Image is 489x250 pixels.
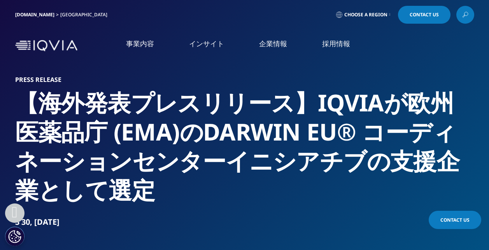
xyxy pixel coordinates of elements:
[5,227,25,246] button: Cookie 設定
[15,88,474,205] h2: 【海外発表プレスリリース】IQVIAが欧州医薬品庁 (EMA)のDARWIN EU® コーディネーションセンターイニシアチブの支援企業として選定
[259,39,287,49] a: 企業情報
[15,217,474,227] div: 3 30, [DATE]
[81,27,474,64] nav: Primary
[410,12,439,17] span: Contact Us
[322,39,350,49] a: 採用情報
[189,39,224,49] a: インサイト
[440,217,470,223] span: Contact Us
[429,211,481,229] a: Contact Us
[344,12,387,18] span: Choose a Region
[398,6,450,24] a: Contact Us
[126,39,154,49] a: 事業内容
[15,11,54,18] a: [DOMAIN_NAME]
[60,12,110,18] div: [GEOGRAPHIC_DATA]
[15,76,474,83] h1: Press Release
